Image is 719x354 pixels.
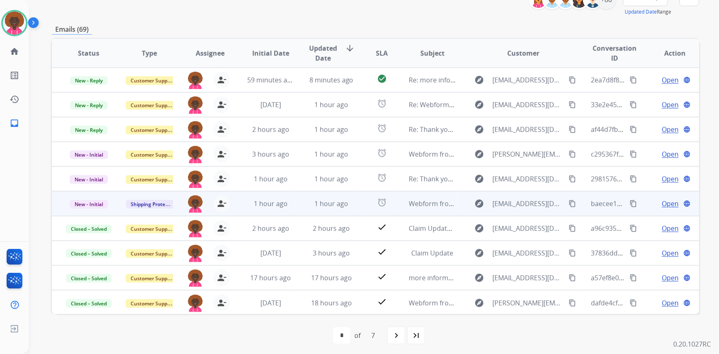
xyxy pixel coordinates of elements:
[683,76,691,84] mat-icon: language
[409,174,584,183] span: Re: Thank you for protecting your Rooms To Go product
[70,150,108,159] span: New - Initial
[9,47,19,56] mat-icon: home
[252,224,289,233] span: 2 hours ago
[313,249,350,258] span: 3 hours ago
[187,195,204,213] img: agent-avatar
[377,222,387,232] mat-icon: check
[630,274,637,281] mat-icon: content_copy
[475,199,485,209] mat-icon: explore
[313,224,350,233] span: 2 hours ago
[493,199,564,209] span: [EMAIL_ADDRESS][DOMAIN_NAME]
[126,101,179,110] span: Customer Support
[475,273,485,283] mat-icon: explore
[126,225,179,233] span: Customer Support
[662,223,679,233] span: Open
[493,273,564,283] span: [EMAIL_ADDRESS][DOMAIN_NAME]
[412,249,454,258] span: Claim Update
[187,121,204,138] img: agent-avatar
[683,175,691,183] mat-icon: language
[365,327,382,344] div: 7
[662,174,679,184] span: Open
[409,199,596,208] span: Webform from [EMAIL_ADDRESS][DOMAIN_NAME] on [DATE]
[187,270,204,287] img: agent-avatar
[70,126,108,134] span: New - Reply
[475,149,485,159] mat-icon: explore
[311,273,352,282] span: 17 hours ago
[9,70,19,80] mat-icon: list_alt
[662,273,679,283] span: Open
[217,174,227,184] mat-icon: person_remove
[493,248,564,258] span: [EMAIL_ADDRESS][DOMAIN_NAME]
[3,12,26,35] img: avatar
[217,199,227,209] mat-icon: person_remove
[662,248,679,258] span: Open
[639,39,699,68] th: Action
[662,199,679,209] span: Open
[66,299,112,308] span: Closed – Solved
[662,149,679,159] span: Open
[217,298,227,308] mat-icon: person_remove
[377,173,387,183] mat-icon: alarm
[70,76,108,85] span: New - Reply
[250,273,291,282] span: 17 hours ago
[217,223,227,233] mat-icon: person_remove
[591,224,713,233] span: a96c935e-145c-4ed3-90eb-3bfa6dfcfe44
[314,174,348,183] span: 1 hour ago
[493,124,564,134] span: [EMAIL_ADDRESS][DOMAIN_NAME]
[625,9,657,15] button: Updated Date
[345,43,355,53] mat-icon: arrow_downward
[217,75,227,85] mat-icon: person_remove
[411,331,421,340] mat-icon: last_page
[569,249,576,257] mat-icon: content_copy
[260,249,281,258] span: [DATE]
[66,225,112,233] span: Closed – Solved
[683,299,691,307] mat-icon: language
[591,174,710,183] span: 2981576b-6c7f-416f-bfae-1bb6f5ee45cf
[569,299,576,307] mat-icon: content_copy
[309,75,354,84] span: 8 minutes ago
[187,295,204,312] img: agent-avatar
[252,150,289,159] span: 3 hours ago
[569,200,576,207] mat-icon: content_copy
[662,75,679,85] span: Open
[493,149,564,159] span: [PERSON_NAME][EMAIL_ADDRESS][DOMAIN_NAME]
[569,150,576,158] mat-icon: content_copy
[187,171,204,188] img: agent-avatar
[260,100,281,109] span: [DATE]
[630,101,637,108] mat-icon: content_copy
[475,75,485,85] mat-icon: explore
[409,75,503,84] span: Re: more information needed.
[142,48,157,58] span: Type
[377,74,387,84] mat-icon: check_circle
[662,298,679,308] span: Open
[683,225,691,232] mat-icon: language
[683,126,691,133] mat-icon: language
[9,94,19,104] mat-icon: history
[569,76,576,84] mat-icon: content_copy
[591,249,717,258] span: 37836dd5-0385-4867-86ac-97cb569fa385
[409,150,647,159] span: Webform from [PERSON_NAME][EMAIL_ADDRESS][DOMAIN_NAME] on [DATE]
[508,48,540,58] span: Customer
[66,274,112,283] span: Closed – Solved
[630,175,637,183] mat-icon: content_copy
[630,225,637,232] mat-icon: content_copy
[673,339,711,349] p: 0.20.1027RC
[52,24,92,35] p: Emails (69)
[409,298,647,307] span: Webform from [PERSON_NAME][EMAIL_ADDRESS][DOMAIN_NAME] on [DATE]
[377,297,387,307] mat-icon: check
[260,298,281,307] span: [DATE]
[377,98,387,108] mat-icon: alarm
[591,199,716,208] span: baecee14-20fa-4936-b26c-017cbe813ac5
[591,298,712,307] span: dafde4cf-0f14-494a-b801-96cbfacd7106
[569,126,576,133] mat-icon: content_copy
[569,274,576,281] mat-icon: content_copy
[354,331,361,340] div: of
[591,43,638,63] span: Conversation ID
[630,150,637,158] mat-icon: content_copy
[70,101,108,110] span: New - Reply
[314,199,348,208] span: 1 hour ago
[683,249,691,257] mat-icon: language
[66,249,112,258] span: Closed – Solved
[217,100,227,110] mat-icon: person_remove
[126,76,179,85] span: Customer Support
